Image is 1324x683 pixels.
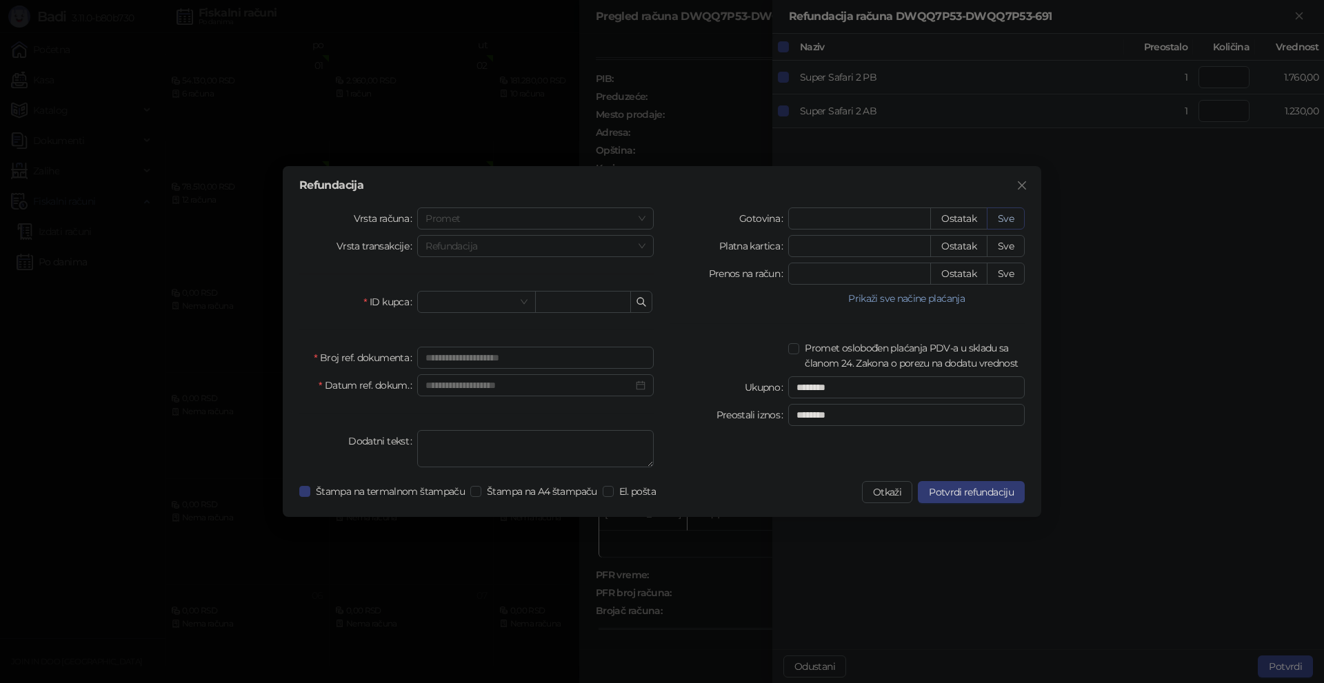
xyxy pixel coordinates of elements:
[1011,174,1033,196] button: Close
[481,484,603,499] span: Štampa na A4 štampaču
[987,207,1025,230] button: Sve
[987,263,1025,285] button: Sve
[310,484,470,499] span: Štampa na termalnom štampaču
[314,347,417,369] label: Broj ref. dokumenta
[363,291,417,313] label: ID kupca
[417,347,654,369] input: Broj ref. dokumenta
[354,207,418,230] label: Vrsta računa
[417,430,654,467] textarea: Dodatni tekst
[930,207,987,230] button: Ostatak
[716,404,789,426] label: Preostali iznos
[1016,180,1027,191] span: close
[918,481,1025,503] button: Potvrdi refundaciju
[425,236,645,256] span: Refundacija
[745,376,789,398] label: Ukupno
[1011,180,1033,191] span: Zatvori
[719,235,788,257] label: Platna kartica
[929,486,1014,498] span: Potvrdi refundaciju
[799,340,1025,371] span: Promet oslobođen plaćanja PDV-a u skladu sa članom 24. Zakona o porezu na dodatu vrednost
[930,263,987,285] button: Ostatak
[709,263,789,285] label: Prenos na račun
[425,208,645,229] span: Promet
[614,484,661,499] span: El. pošta
[425,378,633,393] input: Datum ref. dokum.
[788,290,1025,307] button: Prikaži sve načine plaćanja
[348,430,417,452] label: Dodatni tekst
[862,481,912,503] button: Otkaži
[987,235,1025,257] button: Sve
[319,374,417,396] label: Datum ref. dokum.
[299,180,1025,191] div: Refundacija
[337,235,418,257] label: Vrsta transakcije
[930,235,987,257] button: Ostatak
[739,207,788,230] label: Gotovina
